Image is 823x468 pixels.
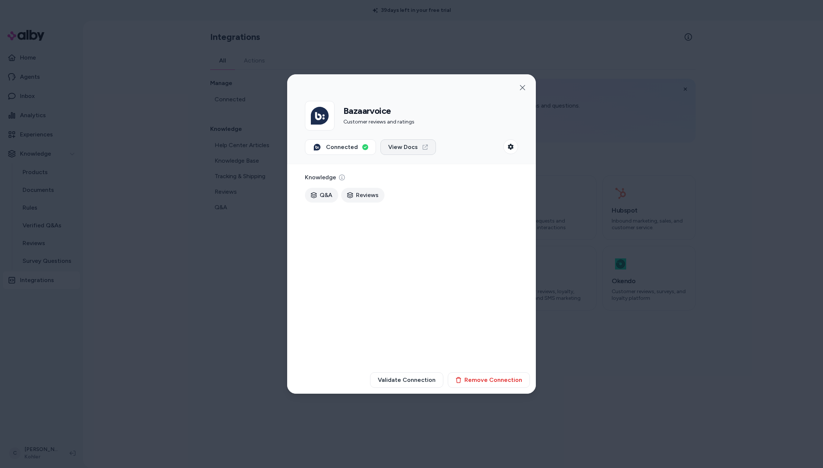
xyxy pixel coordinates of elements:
[380,139,436,155] a: View Docs
[343,105,414,116] h2: Bazaarvoice
[305,173,345,182] p: Knowledge
[326,143,358,152] span: Connected
[448,372,530,388] button: Remove Connection
[370,372,443,388] button: Validate Connection
[305,139,376,155] button: Connected
[320,191,332,200] span: Q&A
[388,143,418,152] span: View Docs
[343,118,414,126] p: Customer reviews and ratings
[356,191,379,200] span: Reviews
